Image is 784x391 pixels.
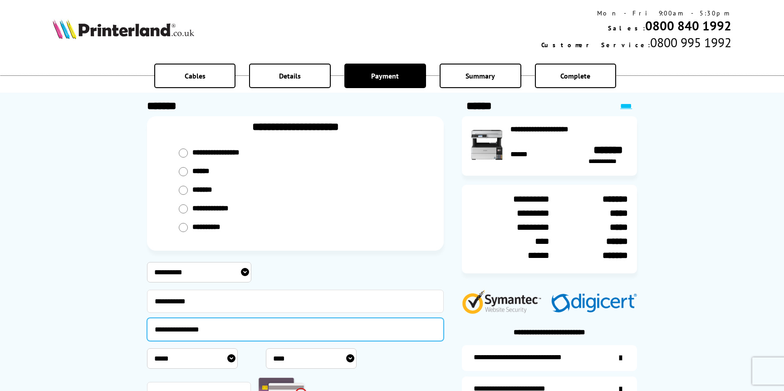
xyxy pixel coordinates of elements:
[608,24,645,32] span: Sales:
[650,34,731,51] span: 0800 995 1992
[279,71,301,80] span: Details
[645,17,731,34] a: 0800 840 1992
[560,71,590,80] span: Complete
[53,19,194,39] img: Printerland Logo
[541,41,650,49] span: Customer Service:
[185,71,206,80] span: Cables
[541,9,731,17] div: Mon - Fri 9:00am - 5:30pm
[371,71,399,80] span: Payment
[462,345,637,371] a: additional-ink
[465,71,495,80] span: Summary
